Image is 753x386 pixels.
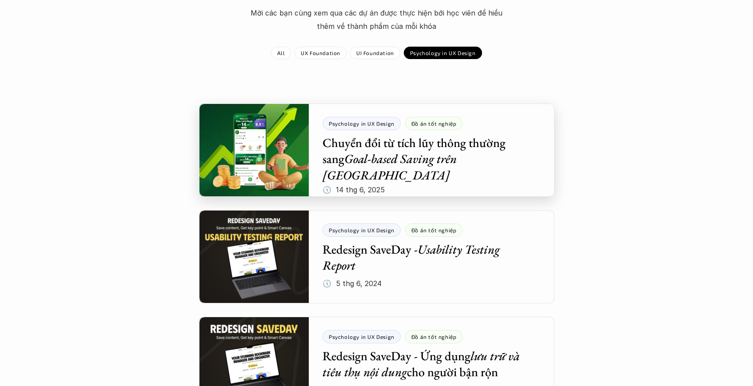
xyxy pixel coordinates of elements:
[271,47,291,59] a: All
[404,47,482,59] a: Psychology in UX Design
[295,47,347,59] a: UX Foundation
[199,210,554,303] a: Psychology in UX DesignĐồ án tốt nghiệpRedesign SaveDay -Usability Testing Report🕔 5 thg 6, 2024
[277,50,285,56] p: All
[243,6,510,33] p: Mời các bạn cùng xem qua các dự án được thực hiện bới học viên để hiểu thêm về thành phẩm của mỗi...
[410,50,476,56] p: Psychology in UX Design
[301,50,340,56] p: UX Foundation
[199,103,554,197] a: Psychology in UX DesignĐồ án tốt nghiệpChuyển đổi từ tích lũy thông thường sangGoal-based Saving ...
[356,50,394,56] p: UI Foundation
[350,47,400,59] a: UI Foundation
